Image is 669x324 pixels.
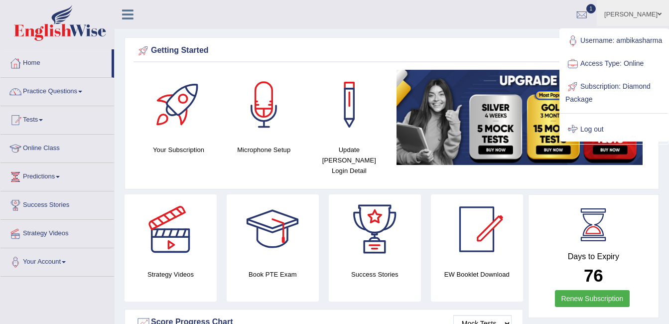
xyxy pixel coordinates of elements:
[0,220,114,245] a: Strategy Videos
[560,75,668,109] a: Subscription: Diamond Package
[397,70,643,165] img: small5.jpg
[0,163,114,188] a: Predictions
[125,269,217,280] h4: Strategy Videos
[560,118,668,141] a: Log out
[311,145,387,176] h4: Update [PERSON_NAME] Login Detail
[0,248,114,273] a: Your Account
[0,106,114,131] a: Tests
[227,269,319,280] h4: Book PTE Exam
[431,269,523,280] h4: EW Booklet Download
[586,4,596,13] span: 1
[539,252,648,261] h4: Days to Expiry
[555,290,630,307] a: Renew Subscription
[136,43,648,58] div: Getting Started
[226,145,301,155] h4: Microphone Setup
[141,145,216,155] h4: Your Subscription
[560,29,668,52] a: Username: ambikasharma
[329,269,421,280] h4: Success Stories
[584,266,603,285] b: 76
[0,191,114,216] a: Success Stories
[0,49,112,74] a: Home
[0,78,114,103] a: Practice Questions
[560,52,668,75] a: Access Type: Online
[0,135,114,160] a: Online Class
